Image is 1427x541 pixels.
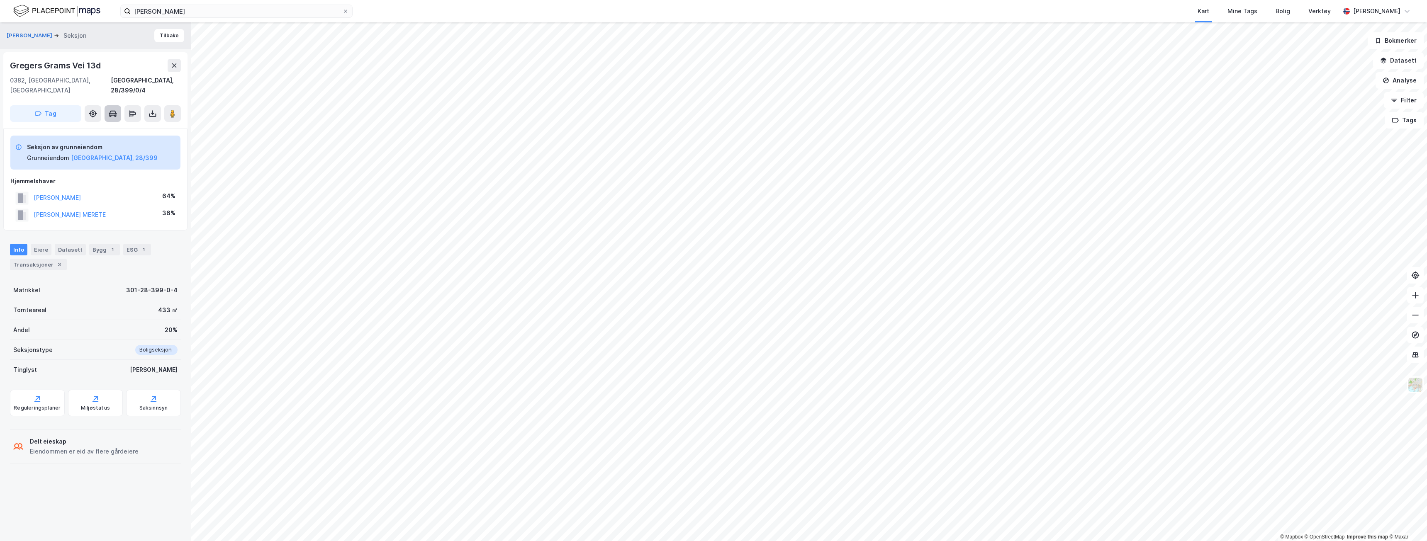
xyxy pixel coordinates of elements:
a: Mapbox [1280,534,1303,540]
div: Andel [13,325,30,335]
button: [PERSON_NAME] [7,32,54,40]
a: Improve this map [1347,534,1388,540]
div: Info [10,244,27,255]
div: [PERSON_NAME] [1353,6,1400,16]
div: Saksinnsyn [139,405,168,411]
div: [PERSON_NAME] [130,365,178,375]
button: Bokmerker [1368,32,1424,49]
div: 1 [139,245,148,254]
button: Tag [10,105,81,122]
div: Grunneiendom [27,153,69,163]
div: Miljøstatus [81,405,110,411]
a: OpenStreetMap [1305,534,1345,540]
div: Transaksjoner [10,259,67,270]
div: 3 [55,260,63,269]
div: 301-28-399-0-4 [126,285,178,295]
button: Tags [1385,112,1424,129]
div: Bolig [1276,6,1290,16]
div: ESG [123,244,151,255]
div: Bygg [89,244,120,255]
div: 64% [162,191,175,201]
div: 433 ㎡ [158,305,178,315]
div: 36% [162,208,175,218]
div: Mine Tags [1227,6,1257,16]
div: 0382, [GEOGRAPHIC_DATA], [GEOGRAPHIC_DATA] [10,75,111,95]
input: Søk på adresse, matrikkel, gårdeiere, leietakere eller personer [131,5,342,17]
div: Reguleringsplaner [14,405,61,411]
div: Gregers Grams Vei 13d [10,59,102,72]
button: [GEOGRAPHIC_DATA], 28/399 [71,153,158,163]
div: Tinglyst [13,365,37,375]
img: logo.f888ab2527a4732fd821a326f86c7f29.svg [13,4,100,18]
div: Delt eieskap [30,437,139,446]
div: Seksjon [63,31,86,41]
div: Eiere [31,244,51,255]
button: Datasett [1373,52,1424,69]
div: 20% [165,325,178,335]
div: Verktøy [1308,6,1331,16]
div: Seksjon av grunneiendom [27,142,158,152]
div: Matrikkel [13,285,40,295]
div: Tomteareal [13,305,46,315]
button: Tilbake [154,29,184,42]
div: Eiendommen er eid av flere gårdeiere [30,446,139,456]
div: Kart [1198,6,1209,16]
button: Analyse [1376,72,1424,89]
iframe: Chat Widget [1386,501,1427,541]
div: [GEOGRAPHIC_DATA], 28/399/0/4 [111,75,181,95]
button: Filter [1384,92,1424,109]
div: 1 [108,245,117,254]
div: Hjemmelshaver [10,176,180,186]
div: Seksjonstype [13,345,53,355]
div: Datasett [55,244,86,255]
img: Z [1408,377,1423,393]
div: Kontrollprogram for chat [1386,501,1427,541]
